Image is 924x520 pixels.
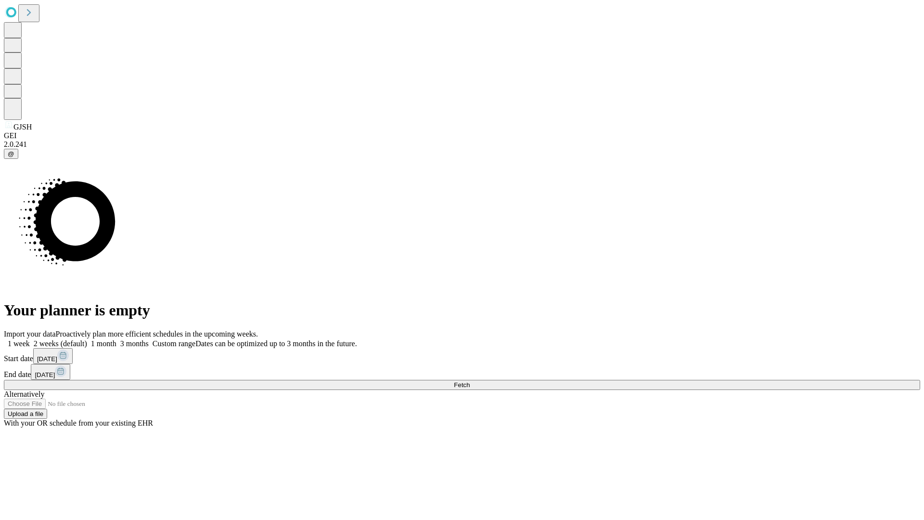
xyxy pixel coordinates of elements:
span: [DATE] [35,371,55,378]
span: With your OR schedule from your existing EHR [4,419,153,427]
span: [DATE] [37,355,57,363]
span: Custom range [153,339,195,348]
span: Fetch [454,381,470,389]
span: 1 week [8,339,30,348]
button: @ [4,149,18,159]
span: 1 month [91,339,116,348]
span: 3 months [120,339,149,348]
span: @ [8,150,14,157]
h1: Your planner is empty [4,301,920,319]
div: End date [4,364,920,380]
span: 2 weeks (default) [34,339,87,348]
button: [DATE] [33,348,73,364]
button: [DATE] [31,364,70,380]
span: Proactively plan more efficient schedules in the upcoming weeks. [56,330,258,338]
div: GEI [4,131,920,140]
div: 2.0.241 [4,140,920,149]
button: Fetch [4,380,920,390]
span: Import your data [4,330,56,338]
span: Alternatively [4,390,44,398]
span: GJSH [13,123,32,131]
div: Start date [4,348,920,364]
span: Dates can be optimized up to 3 months in the future. [195,339,357,348]
button: Upload a file [4,409,47,419]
